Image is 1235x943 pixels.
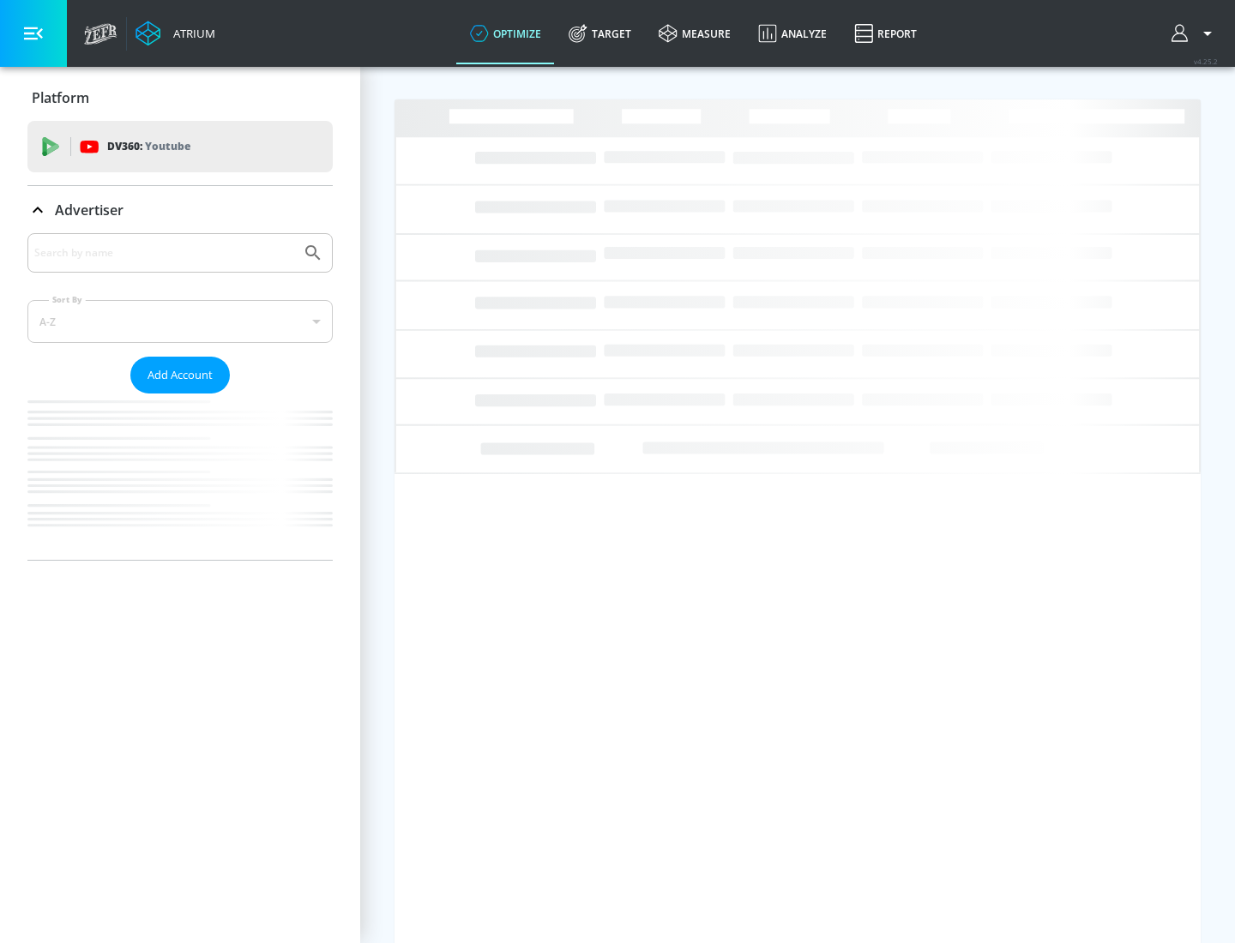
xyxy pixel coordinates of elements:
input: Search by name [34,242,294,264]
div: DV360: Youtube [27,121,333,172]
a: Target [555,3,645,64]
div: A-Z [27,300,333,343]
p: Platform [32,88,89,107]
a: Analyze [744,3,840,64]
a: measure [645,3,744,64]
a: optimize [456,3,555,64]
p: DV360: [107,137,190,156]
span: v 4.25.2 [1194,57,1218,66]
span: Add Account [148,365,213,385]
div: Atrium [166,26,215,41]
a: Report [840,3,931,64]
nav: list of Advertiser [27,393,333,560]
p: Youtube [145,137,190,155]
button: Add Account [130,357,230,393]
div: Advertiser [27,233,333,560]
p: Advertiser [55,201,123,219]
label: Sort By [49,294,86,305]
a: Atrium [136,21,215,46]
div: Platform [27,74,333,122]
div: Advertiser [27,186,333,234]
